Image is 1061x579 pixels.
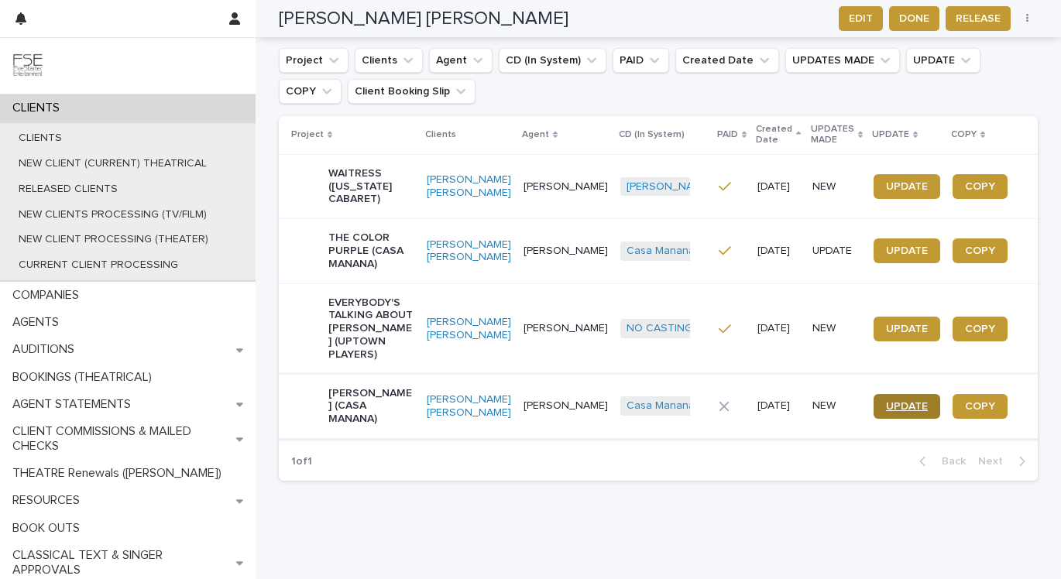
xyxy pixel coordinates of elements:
p: Clients [425,126,456,143]
a: NO CASTING DIRECTOR (See Below) [627,322,813,335]
a: UPDATE [874,174,940,199]
button: DONE [889,6,939,31]
a: UPDATE [874,317,940,341]
p: [PERSON_NAME] (CASA MANANA) [328,387,414,426]
p: PAID [717,126,738,143]
a: COPY [953,317,1008,341]
p: [PERSON_NAME] [524,245,608,258]
button: Next [972,454,1038,468]
p: [PERSON_NAME] [524,180,608,194]
button: Client Booking Slip [348,79,476,104]
p: AUDITIONS [6,342,87,357]
p: COPY [951,126,977,143]
p: THEATRE Renewals ([PERSON_NAME]) [6,466,234,481]
p: Created Date [756,121,792,149]
p: CLIENTS [6,101,72,115]
a: UPDATE [874,394,940,419]
p: RESOURCES [6,493,92,508]
p: COMPANIES [6,288,91,303]
p: Agent [522,126,549,143]
p: THE COLOR PURPLE (CASA MANANA) [328,231,414,270]
tr: [PERSON_NAME] (CASA MANANA)[PERSON_NAME] [PERSON_NAME] [PERSON_NAME]Casa Manana Casting [DATE]NEW... [279,374,1045,438]
p: UPDATE [872,126,909,143]
p: EVERYBODY'S TALKING ABOUT [PERSON_NAME] (UPTOWN PLAYERS) [328,296,414,361]
span: UPDATE [886,401,928,412]
p: [PERSON_NAME] [524,399,608,413]
button: UPDATE [906,48,980,73]
span: EDIT [849,11,873,26]
p: NEW [812,322,861,335]
h2: [PERSON_NAME] [PERSON_NAME] [279,8,568,30]
button: Clients [355,48,423,73]
button: Agent [429,48,493,73]
span: Next [978,456,1012,467]
p: CURRENT CLIENT PROCESSING [6,259,191,272]
a: COPY [953,238,1008,263]
button: Project [279,48,349,73]
a: COPY [953,174,1008,199]
button: Back [907,454,972,468]
span: RELEASE [956,11,1001,26]
a: COPY [953,394,1008,419]
p: NEW CLIENT PROCESSING (THEATER) [6,233,221,246]
button: RELEASE [946,6,1011,31]
p: CLASSICAL TEXT & SINGER APPROVALS [6,548,236,577]
a: [PERSON_NAME] [PERSON_NAME] [427,316,511,342]
p: [DATE] [757,322,799,335]
button: UPDATES MADE [785,48,900,73]
p: AGENT STATEMENTS [6,397,143,412]
p: 1 of 1 [279,443,324,481]
button: Created Date [675,48,779,73]
p: RELEASED CLIENTS [6,183,130,196]
p: Project [291,126,324,143]
tr: THE COLOR PURPLE (CASA MANANA)[PERSON_NAME] [PERSON_NAME] [PERSON_NAME]Casa Manana Casting [DATE]... [279,219,1045,283]
p: BOOKINGS (THEATRICAL) [6,370,164,385]
button: EDIT [839,6,883,31]
button: COPY [279,79,342,104]
p: NEW CLIENTS PROCESSING (TV/FILM) [6,208,219,221]
a: Casa Manana Casting [627,245,735,258]
tr: WAITRESS ([US_STATE] CABARET)[PERSON_NAME] [PERSON_NAME] [PERSON_NAME][PERSON_NAME] [PERSON_NAME]... [279,154,1045,218]
span: COPY [965,245,995,256]
p: CLIENTS [6,132,74,145]
p: UPDATE [812,245,861,258]
p: [DATE] [757,399,799,413]
span: UPDATE [886,181,928,192]
span: DONE [899,11,929,26]
a: [PERSON_NAME] [PERSON_NAME] [627,180,798,194]
p: NEW CLIENT (CURRENT) THEATRICAL [6,157,219,170]
p: WAITRESS ([US_STATE] CABARET) [328,167,414,206]
span: COPY [965,324,995,334]
button: CD (In System) [499,48,606,73]
span: Back [932,456,966,467]
button: PAID [613,48,669,73]
a: [PERSON_NAME] [PERSON_NAME] [427,238,511,265]
a: [PERSON_NAME] [PERSON_NAME] [427,393,511,420]
tr: EVERYBODY'S TALKING ABOUT [PERSON_NAME] (UPTOWN PLAYERS)[PERSON_NAME] [PERSON_NAME] [PERSON_NAME]... [279,283,1045,374]
span: COPY [965,401,995,412]
p: BOOK OUTS [6,521,92,536]
p: CD (In System) [619,126,685,143]
p: [PERSON_NAME] [524,322,608,335]
p: AGENTS [6,315,71,330]
a: [PERSON_NAME] [PERSON_NAME] [427,173,511,200]
span: UPDATE [886,324,928,334]
p: CLIENT COMMISSIONS & MAILED CHECKS [6,424,236,454]
p: [DATE] [757,180,799,194]
span: UPDATE [886,245,928,256]
span: COPY [965,181,995,192]
img: 9JgRvJ3ETPGCJDhvPVA5 [12,50,43,81]
a: Casa Manana Casting [627,399,735,413]
p: UPDATES MADE [811,121,854,149]
a: UPDATE [874,238,940,263]
p: NEW [812,399,861,413]
p: [DATE] [757,245,799,258]
p: NEW [812,180,861,194]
